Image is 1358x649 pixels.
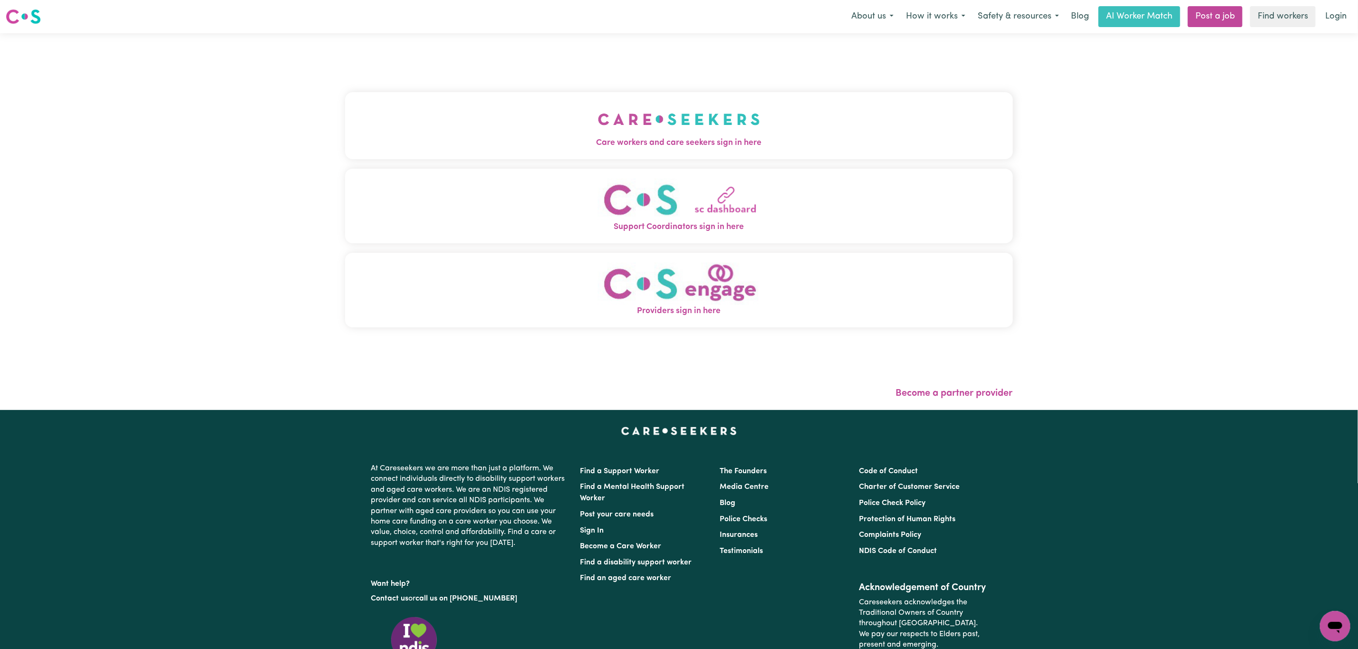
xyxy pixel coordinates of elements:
[371,575,569,589] p: Want help?
[1065,6,1095,27] a: Blog
[580,468,660,475] a: Find a Support Worker
[371,459,569,552] p: At Careseekers we are more than just a platform. We connect individuals directly to disability su...
[1250,6,1316,27] a: Find workers
[720,515,767,523] a: Police Checks
[720,483,769,491] a: Media Centre
[345,169,1013,243] button: Support Coordinators sign in here
[859,531,921,539] a: Complaints Policy
[416,595,518,602] a: call us on [PHONE_NUMBER]
[859,547,937,555] a: NDIS Code of Conduct
[580,543,662,550] a: Become a Care Worker
[859,468,918,475] a: Code of Conduct
[371,595,409,602] a: Contact us
[580,483,685,502] a: Find a Mental Health Support Worker
[345,221,1013,233] span: Support Coordinators sign in here
[845,7,900,27] button: About us
[720,499,735,507] a: Blog
[6,8,41,25] img: Careseekers logo
[720,468,767,475] a: The Founders
[580,527,604,534] a: Sign In
[720,531,758,539] a: Insurances
[1320,611,1350,641] iframe: Button to launch messaging window, conversation in progress
[371,590,569,608] p: or
[621,427,737,435] a: Careseekers home page
[1188,6,1242,27] a: Post a job
[1319,6,1352,27] a: Login
[900,7,972,27] button: How it works
[896,389,1013,398] a: Become a partner provider
[859,515,955,523] a: Protection of Human Rights
[580,559,692,566] a: Find a disability support worker
[6,6,41,28] a: Careseekers logo
[1098,6,1180,27] a: AI Worker Match
[345,253,1013,327] button: Providers sign in here
[859,483,960,491] a: Charter of Customer Service
[972,7,1065,27] button: Safety & resources
[345,92,1013,159] button: Care workers and care seekers sign in here
[859,582,987,593] h2: Acknowledgement of Country
[720,547,763,555] a: Testimonials
[580,511,654,518] a: Post your care needs
[345,137,1013,149] span: Care workers and care seekers sign in here
[580,574,672,582] a: Find an aged care worker
[345,305,1013,317] span: Providers sign in here
[859,499,925,507] a: Police Check Policy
